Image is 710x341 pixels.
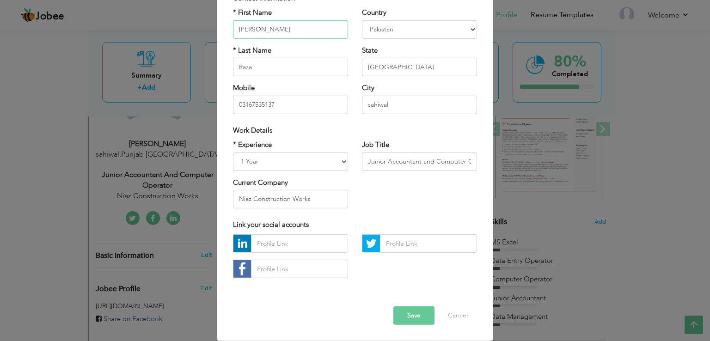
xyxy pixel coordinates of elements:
span: Work Details [233,125,272,134]
label: * First Name [233,8,272,18]
img: linkedin [233,235,251,252]
span: Link your social accounts [233,220,309,229]
label: City [362,83,374,93]
label: State [362,46,378,55]
input: Profile Link [251,234,348,253]
button: Save [393,306,435,325]
label: Job Title [362,140,389,150]
label: Mobile [233,83,255,93]
img: facebook [233,260,251,278]
input: Profile Link [380,234,477,253]
img: Twitter [362,235,380,252]
label: Country [362,8,386,18]
label: * Last Name [233,46,271,55]
label: * Experience [233,140,272,150]
input: Profile Link [251,260,348,278]
label: Current Company [233,177,288,187]
button: Cancel [439,306,477,325]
